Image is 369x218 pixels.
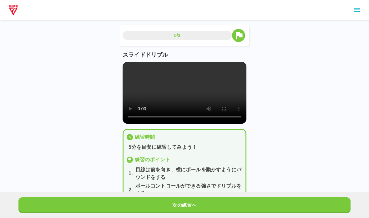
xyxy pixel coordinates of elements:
p: 練習のポイント [135,156,170,163]
p: ボールコントロールができる強さでドリブルをする [135,182,243,197]
p: 練習時間 [135,133,155,141]
p: スライドドリブル [123,51,246,59]
p: 1 . [129,170,133,177]
p: 2 . [129,186,133,194]
p: 5分を目安に練習してみよう！ [129,143,243,151]
img: dummy [8,4,19,16]
button: 次の練習へ [18,197,351,213]
p: 0/2 [174,32,180,39]
button: sidemenu [352,5,362,15]
p: 目線は前を向き、横にボールを動かすようにバウンドをする [135,166,243,181]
